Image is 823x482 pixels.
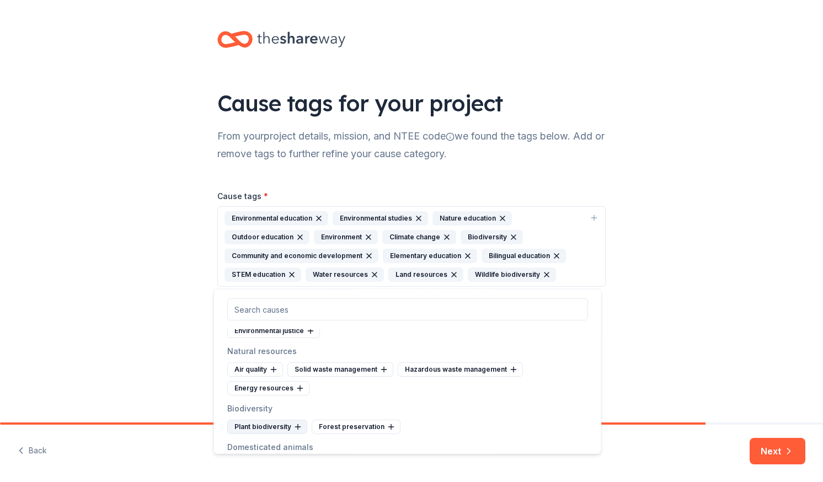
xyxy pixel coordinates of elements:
div: Nature education [432,211,512,226]
label: Cause tags [217,191,268,202]
div: Hazardous waste management [398,363,523,377]
div: Environmental studies [333,211,428,226]
div: Biodiversity [227,403,588,416]
div: Domesticated animals [227,441,588,454]
div: Energy resources [227,382,309,396]
div: Air quality [227,363,283,377]
div: Solid waste management [287,363,393,377]
button: Environmental educationEnvironmental studiesNature educationOutdoor educationEnvironmentClimate c... [217,206,606,287]
div: Natural resources [227,345,588,358]
div: Bilingual education [482,249,566,263]
div: Elementary education [383,249,477,263]
button: Back [18,440,47,463]
div: STEM education [225,267,301,282]
div: From your project details, mission, and NTEE code we found the tags below. Add or remove tags to ... [217,127,606,163]
div: Cause tags for your project [217,88,606,119]
div: Wildlife biodiversity [468,267,556,282]
div: Biodiversity [461,230,523,244]
input: Search causes [227,298,588,320]
div: Outdoor education [225,230,309,244]
div: Environmental education [225,211,328,226]
div: Plant biodiversity [227,420,307,435]
div: Forest preservation [312,420,400,435]
div: Environmental justice [227,324,320,339]
div: Community and economic development [225,249,378,263]
div: Water resources [306,267,384,282]
div: Land resources [388,267,463,282]
div: Environment [314,230,378,244]
div: Climate change [382,230,456,244]
button: Next [750,438,805,464]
